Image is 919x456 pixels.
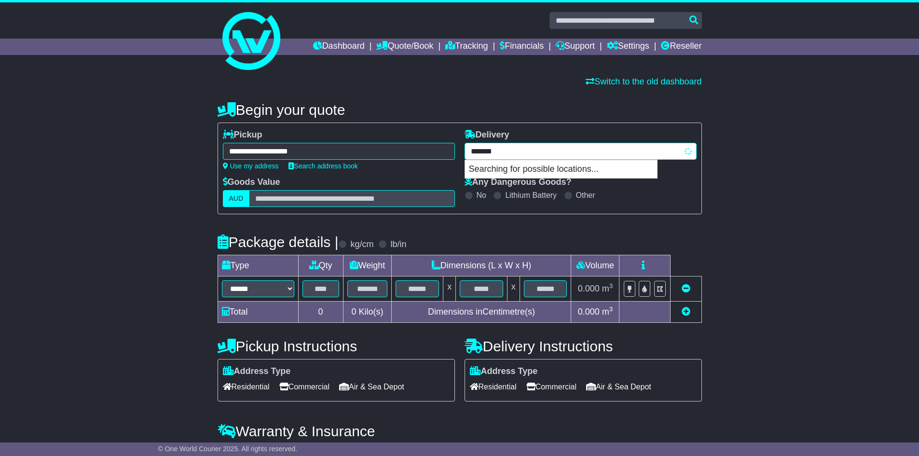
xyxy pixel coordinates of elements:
[279,379,329,394] span: Commercial
[218,423,702,439] h4: Warranty & Insurance
[343,255,392,276] td: Weight
[465,130,509,140] label: Delivery
[223,366,291,377] label: Address Type
[218,234,339,250] h4: Package details |
[682,284,690,293] a: Remove this item
[390,239,406,250] label: lb/in
[586,379,651,394] span: Air & Sea Depot
[661,39,701,55] a: Reseller
[298,302,343,323] td: 0
[505,191,557,200] label: Lithium Battery
[607,39,649,55] a: Settings
[392,255,571,276] td: Dimensions (L x W x H)
[218,102,702,118] h4: Begin your quote
[578,307,600,317] span: 0.000
[571,255,619,276] td: Volume
[477,191,486,200] label: No
[470,379,517,394] span: Residential
[158,445,298,453] span: © One World Courier 2025. All rights reserved.
[218,302,298,323] td: Total
[351,307,356,317] span: 0
[470,366,538,377] label: Address Type
[500,39,544,55] a: Financials
[526,379,576,394] span: Commercial
[223,130,262,140] label: Pickup
[218,338,455,354] h4: Pickup Instructions
[578,284,600,293] span: 0.000
[376,39,433,55] a: Quote/Book
[223,190,250,207] label: AUD
[288,162,358,170] a: Search address book
[602,307,613,317] span: m
[313,39,365,55] a: Dashboard
[465,177,572,188] label: Any Dangerous Goods?
[350,239,373,250] label: kg/cm
[223,379,270,394] span: Residential
[443,276,456,302] td: x
[602,284,613,293] span: m
[682,307,690,317] a: Add new item
[465,338,702,354] h4: Delivery Instructions
[465,143,697,160] typeahead: Please provide city
[298,255,343,276] td: Qty
[223,162,279,170] a: Use my address
[465,160,657,179] p: Searching for possible locations...
[343,302,392,323] td: Kilo(s)
[392,302,571,323] td: Dimensions in Centimetre(s)
[556,39,595,55] a: Support
[586,77,701,86] a: Switch to the old dashboard
[609,282,613,290] sup: 3
[507,276,520,302] td: x
[445,39,488,55] a: Tracking
[609,305,613,313] sup: 3
[223,177,280,188] label: Goods Value
[339,379,404,394] span: Air & Sea Depot
[218,255,298,276] td: Type
[576,191,595,200] label: Other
